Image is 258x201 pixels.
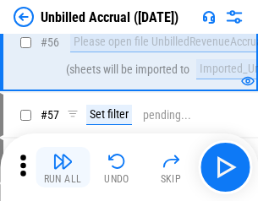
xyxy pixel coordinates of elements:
[143,109,191,122] div: pending...
[90,147,144,187] button: Undo
[211,154,239,181] img: Main button
[36,147,90,187] button: Run All
[44,174,82,184] div: Run All
[161,174,182,184] div: Skip
[161,151,181,171] img: Skip
[104,174,129,184] div: Undo
[41,108,59,122] span: # 57
[107,151,127,171] img: Undo
[14,7,34,27] img: Back
[41,9,178,25] div: Unbilled Accrual ([DATE])
[52,151,73,171] img: Run All
[86,105,132,125] div: Set filter
[202,10,216,24] img: Support
[144,147,198,187] button: Skip
[41,35,59,49] span: # 56
[224,7,244,27] img: Settings menu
